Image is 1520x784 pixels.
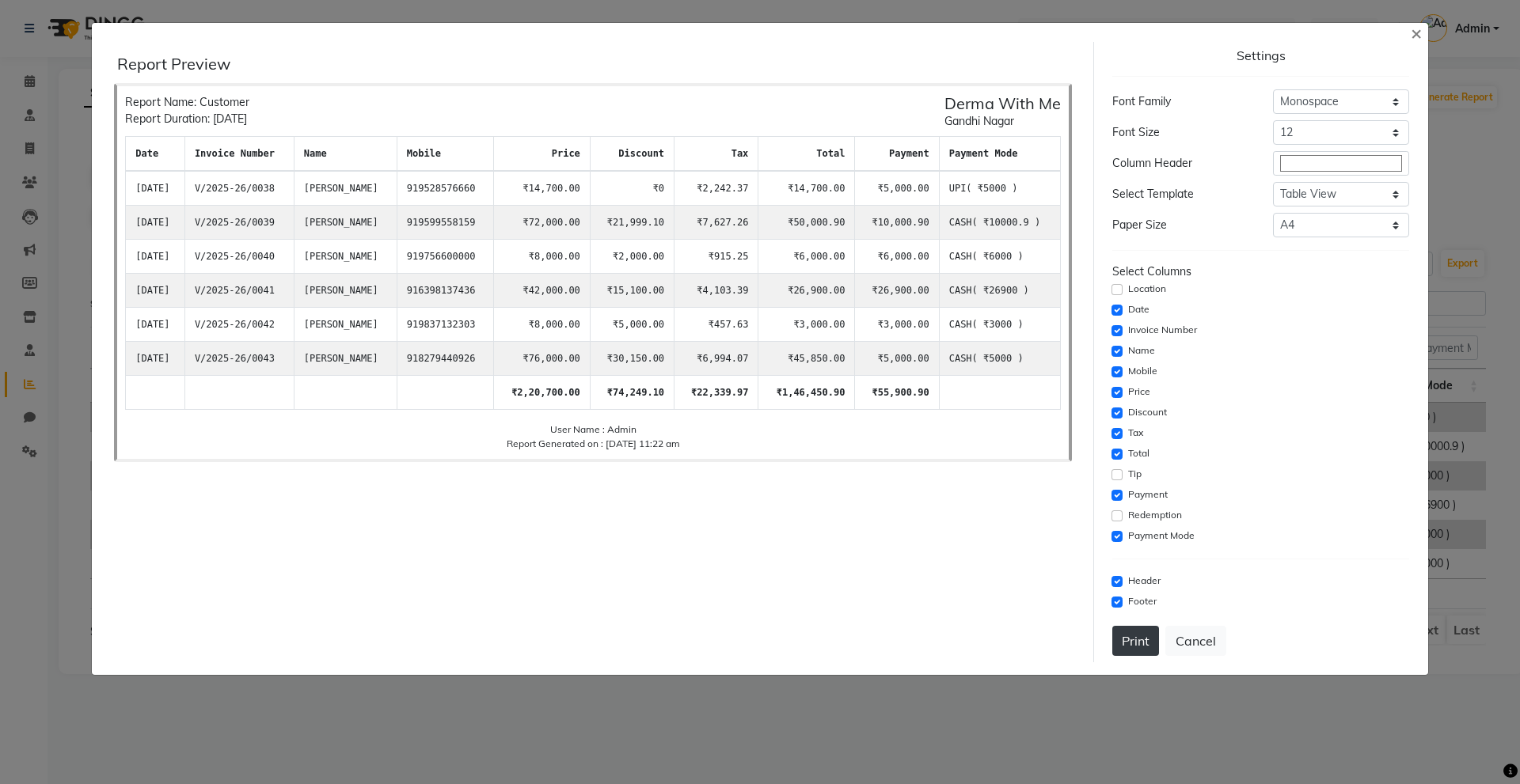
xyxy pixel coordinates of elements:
td: ₹50,000.90 [758,206,855,240]
th: price [493,137,590,172]
td: [DATE] [126,206,185,240]
td: ₹0 [590,171,674,206]
td: [PERSON_NAME] [294,171,397,206]
th: total [758,137,855,172]
label: Price [1128,384,1150,399]
label: Name [1128,343,1155,358]
label: Invoice Number [1128,323,1197,337]
td: ₹3,000.00 [855,308,939,342]
th: date [126,137,185,172]
div: Report Generated on : [DATE] 11:22 am [125,437,1061,451]
td: [PERSON_NAME] [294,274,397,308]
div: Settings [1112,48,1408,63]
button: Close [1398,10,1434,55]
label: Header [1128,574,1161,588]
th: name [294,137,397,172]
td: ₹15,100.00 [590,274,674,308]
th: tax [674,137,758,172]
td: ₹30,150.00 [590,342,674,376]
label: Redemption [1128,508,1182,522]
td: V/2025-26/0042 [184,308,294,342]
label: Tip [1128,467,1142,481]
label: Date [1128,302,1149,316]
td: ₹6,000.00 [758,240,855,274]
td: V/2025-26/0039 [184,206,294,240]
td: ₹10,000.90 [855,206,939,240]
td: ₹55,900.90 [855,376,939,410]
td: ₹22,339.97 [674,376,758,410]
td: [DATE] [126,342,185,376]
label: Payment [1128,487,1168,502]
td: ₹1,46,450.90 [758,376,855,410]
td: V/2025-26/0041 [184,274,294,308]
td: ₹14,700.00 [758,171,855,206]
td: [DATE] [126,171,185,206]
td: ₹4,103.39 [674,274,758,308]
td: V/2025-26/0043 [184,342,294,376]
td: ₹76,000.00 [493,342,590,376]
label: Discount [1128,405,1167,419]
td: CASH( ₹6000 ) [939,240,1061,274]
th: mobile [397,137,493,172]
td: ₹5,000.00 [855,342,939,376]
td: [PERSON_NAME] [294,308,397,342]
td: [PERSON_NAME] [294,240,397,274]
td: [PERSON_NAME] [294,342,397,376]
label: Mobile [1128,364,1157,378]
div: Font Size [1100,124,1260,141]
label: Tax [1128,426,1143,440]
td: ₹2,242.37 [674,171,758,206]
td: ₹3,000.00 [758,308,855,342]
div: Column Header [1100,155,1260,172]
button: Print [1112,626,1159,656]
td: ₹8,000.00 [493,240,590,274]
td: ₹26,900.00 [758,274,855,308]
td: ₹21,999.10 [590,206,674,240]
label: Location [1128,282,1166,296]
td: ₹2,20,700.00 [493,376,590,410]
td: ₹45,850.00 [758,342,855,376]
td: ₹2,000.00 [590,240,674,274]
td: ₹6,994.07 [674,342,758,376]
td: V/2025-26/0038 [184,171,294,206]
td: [PERSON_NAME] [294,206,397,240]
div: Paper Size [1100,217,1260,233]
button: Cancel [1165,626,1226,656]
div: Report Preview [117,55,1081,74]
span: × [1411,21,1422,44]
td: ₹74,249.10 [590,376,674,410]
td: ₹26,900.00 [855,274,939,308]
td: ₹6,000.00 [855,240,939,274]
td: 918279440926 [397,342,493,376]
td: CASH( ₹5000 ) [939,342,1061,376]
td: ₹915.25 [674,240,758,274]
td: [DATE] [126,274,185,308]
label: Footer [1128,594,1157,608]
div: Report Name: Customer [125,94,249,111]
td: V/2025-26/0040 [184,240,294,274]
div: Font Family [1100,93,1260,110]
h5: Derma With Me [944,94,1061,113]
td: 919599558159 [397,206,493,240]
th: payment [855,137,939,172]
td: CASH( ₹26900 ) [939,274,1061,308]
td: ₹457.63 [674,308,758,342]
th: payment mode [939,137,1061,172]
td: CASH( ₹3000 ) [939,308,1061,342]
td: ₹8,000.00 [493,308,590,342]
td: ₹7,627.26 [674,206,758,240]
td: 919528576660 [397,171,493,206]
div: Select Template [1100,186,1260,203]
td: [DATE] [126,240,185,274]
label: Total [1128,446,1149,460]
td: 919756600000 [397,240,493,274]
td: ₹72,000.00 [493,206,590,240]
td: UPI( ₹5000 ) [939,171,1061,206]
label: Payment Mode [1128,528,1195,543]
td: [DATE] [126,308,185,342]
td: ₹5,000.00 [590,308,674,342]
td: ₹14,700.00 [493,171,590,206]
div: User Name : Admin [125,422,1061,437]
td: CASH( ₹10000.9 ) [939,206,1061,240]
div: Gandhi Nagar [944,113,1061,130]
